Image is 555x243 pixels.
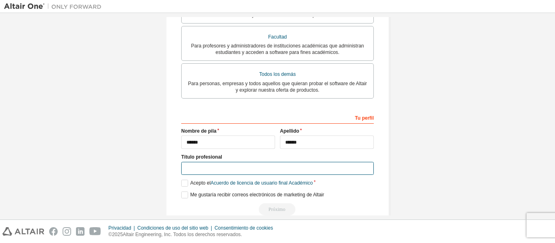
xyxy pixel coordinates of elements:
font: Privacidad [108,225,131,231]
font: Facultad [268,34,287,40]
font: Me gustaría recibir correos electrónicos de marketing de Altair [190,192,324,198]
font: Acuerdo de licencia de usuario final [210,180,287,186]
font: Todos los demás [259,71,296,77]
font: Título profesional [181,154,222,160]
font: 2025 [112,232,123,237]
img: linkedin.svg [76,227,85,236]
font: Para profesores y administradores de instituciones académicas que administran estudiantes y acced... [191,43,364,55]
img: Altair Uno [4,2,106,11]
font: Nombre de pila [181,128,217,134]
img: youtube.svg [89,227,101,236]
div: Read and acccept EULA to continue [181,203,374,215]
img: instagram.svg [63,227,71,236]
font: © [108,232,112,237]
img: facebook.svg [49,227,58,236]
font: Apellido [280,128,299,134]
font: Altair Engineering, Inc. Todos los derechos reservados. [123,232,242,237]
font: Para personas, empresas y todos aquellos que quieran probar el software de Altair y explorar nues... [188,81,367,93]
font: Condiciones de uso del sitio web [137,225,208,231]
font: Acepto el [190,180,210,186]
font: Académico [288,180,312,186]
font: Consentimiento de cookies [215,225,273,231]
font: Para estudiantes actualmente inscritos que buscan acceder al paquete gratuito Altair Student Edit... [192,6,363,18]
img: altair_logo.svg [2,227,44,236]
font: Tu perfil [355,115,374,121]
